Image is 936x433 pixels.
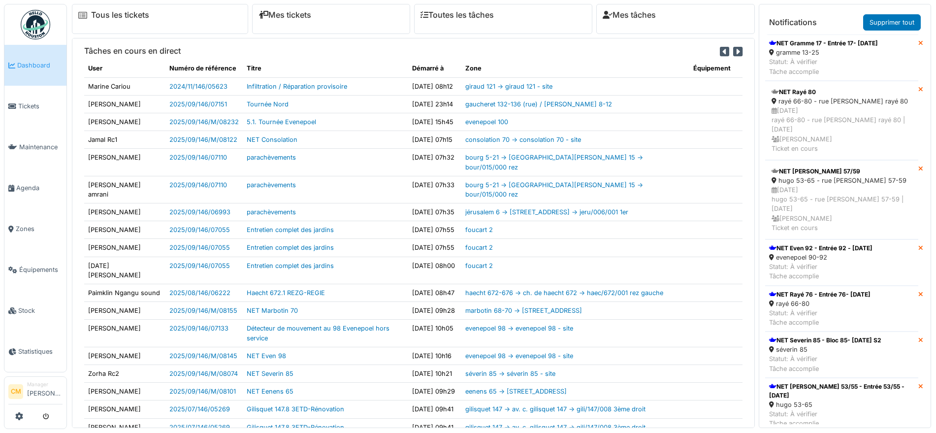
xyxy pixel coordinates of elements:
a: parachèvements [247,208,296,216]
a: Gilisquet 147.8 3ETD-Rénovation [247,424,344,431]
td: [PERSON_NAME] [84,239,165,257]
div: Statut: À vérifier Tâche accomplie [769,57,878,76]
td: [DATE] 07h32 [408,149,461,176]
td: Paimklin Ngangu sound [84,284,165,302]
a: 2025/09/146/M/08101 [169,388,236,395]
td: [PERSON_NAME] [84,95,165,113]
div: séverin 85 [769,345,881,354]
a: 2024/11/146/05623 [169,83,227,90]
div: NET Even 92 - Entrée 92 - [DATE] [769,244,872,253]
td: [PERSON_NAME] amrani [84,176,165,203]
a: Détecteur de mouvement au 98 Evenepoel hors service [247,325,389,341]
div: Statut: À vérifier Tâche accomplie [769,308,871,327]
span: translation missing: fr.shared.user [88,65,102,72]
th: Numéro de référence [165,60,243,77]
a: Maintenance [4,127,66,167]
a: Haecht 672.1 REZG-REGIE [247,289,325,297]
td: [PERSON_NAME] [84,203,165,221]
a: jérusalem 6 -> [STREET_ADDRESS] -> jeru/006/001 1er [465,208,628,216]
div: NET Severin 85 - Bloc 85- [DATE] S2 [769,336,881,345]
a: NET [PERSON_NAME] 53/55 - Entrée 53/55 - [DATE] hugo 53-65 Statut: À vérifierTâche accomplie [765,378,918,433]
a: bourg 5-21 -> [GEOGRAPHIC_DATA][PERSON_NAME] 15 -> bour/015/000 rez [465,154,643,170]
td: [DATE] 09h28 [408,302,461,320]
a: Tickets [4,86,66,127]
a: gilisquet 147 -> av. c. gilisquet 147 -> gili/147/008 3ème droit [465,424,646,431]
a: Zones [4,208,66,249]
td: [PERSON_NAME] [84,113,165,131]
a: 2025/09/146/07055 [169,244,230,251]
td: [DATE] 09h41 [408,400,461,418]
td: [DATE] 10h05 [408,320,461,347]
div: NET [PERSON_NAME] 53/55 - Entrée 53/55 - [DATE] [769,382,914,400]
a: Supprimer tout [863,14,921,31]
a: 2025/09/146/07151 [169,100,227,108]
td: [DATE] 23h14 [408,95,461,113]
a: 2025/09/146/07110 [169,154,227,161]
span: Stock [18,306,63,315]
span: Maintenance [19,142,63,152]
div: hugo 53-65 - rue [PERSON_NAME] 57-59 [772,176,912,185]
div: Statut: À vérifier Tâche accomplie [769,409,914,428]
td: [DATE] 08h00 [408,257,461,284]
td: [PERSON_NAME] [84,347,165,365]
span: Équipements [19,265,63,274]
a: NET Rayé 76 - Entrée 76- [DATE] rayé 66-80 Statut: À vérifierTâche accomplie [765,286,918,332]
div: [DATE] rayé 66-80 - rue [PERSON_NAME] rayé 80 | [DATE] [PERSON_NAME] Ticket en cours [772,106,912,153]
a: Entretien complet des jardins [247,226,334,233]
a: Dashboard [4,45,66,86]
th: Titre [243,60,408,77]
a: 2025/09/146/07055 [169,262,230,269]
a: Entretien complet des jardins [247,262,334,269]
div: [DATE] hugo 53-65 - rue [PERSON_NAME] 57-59 | [DATE] [PERSON_NAME] Ticket en cours [772,185,912,233]
a: NET Even 98 [247,352,286,360]
div: NET Gramme 17 - Entrée 17- [DATE] [769,39,878,48]
a: Mes tâches [603,10,656,20]
a: consolation 70 -> consolation 70 - site [465,136,581,143]
li: [PERSON_NAME] [27,381,63,402]
a: eenens 65 -> [STREET_ADDRESS] [465,388,567,395]
th: Zone [461,60,689,77]
a: giraud 121 -> giraud 121 - site [465,83,552,90]
th: Équipement [689,60,742,77]
a: evenepoel 100 [465,118,508,126]
td: [DATE] 10h16 [408,347,461,365]
td: [PERSON_NAME] [84,383,165,400]
td: [PERSON_NAME] [84,320,165,347]
a: foucart 2 [465,244,493,251]
h6: Tâches en cours en direct [84,46,181,56]
h6: Notifications [769,18,817,27]
a: Statistiques [4,331,66,372]
a: bourg 5-21 -> [GEOGRAPHIC_DATA][PERSON_NAME] 15 -> bour/015/000 rez [465,181,643,198]
a: 2025/08/146/06222 [169,289,230,297]
td: [PERSON_NAME] [84,302,165,320]
th: Démarré à [408,60,461,77]
div: evenepoel 90-92 [769,253,872,262]
a: 2025/09/146/06993 [169,208,230,216]
td: [DATE] 09h29 [408,383,461,400]
td: [PERSON_NAME] [84,149,165,176]
a: foucart 2 [465,262,493,269]
li: CM [8,384,23,399]
td: [PERSON_NAME] [84,221,165,239]
div: Manager [27,381,63,388]
a: 2025/09/146/M/08122 [169,136,237,143]
a: evenepoel 98 -> evenepoel 98 - site [465,352,573,360]
div: Statut: À vérifier Tâche accomplie [769,354,881,373]
a: parachèvements [247,181,296,189]
img: Badge_color-CXgf-gQk.svg [21,10,50,39]
td: Jamal Rc1 [84,131,165,149]
td: [PERSON_NAME] [84,400,165,418]
span: Agenda [16,183,63,193]
td: [DATE] 07h33 [408,176,461,203]
a: NET Eenens 65 [247,388,293,395]
td: [DATE] 07h55 [408,221,461,239]
a: NET Marbotin 70 [247,307,298,314]
span: Tickets [18,101,63,111]
div: Statut: À vérifier Tâche accomplie [769,262,872,281]
td: [DATE] 08h12 [408,77,461,95]
a: 2025/09/146/M/08145 [169,352,237,360]
a: 5.1. Tournée Evenepoel [247,118,316,126]
a: CM Manager[PERSON_NAME] [8,381,63,404]
a: NET [PERSON_NAME] 57/59 hugo 53-65 - rue [PERSON_NAME] 57-59 [DATE]hugo 53-65 - rue [PERSON_NAME]... [765,160,918,239]
td: [DATE] 07h55 [408,239,461,257]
